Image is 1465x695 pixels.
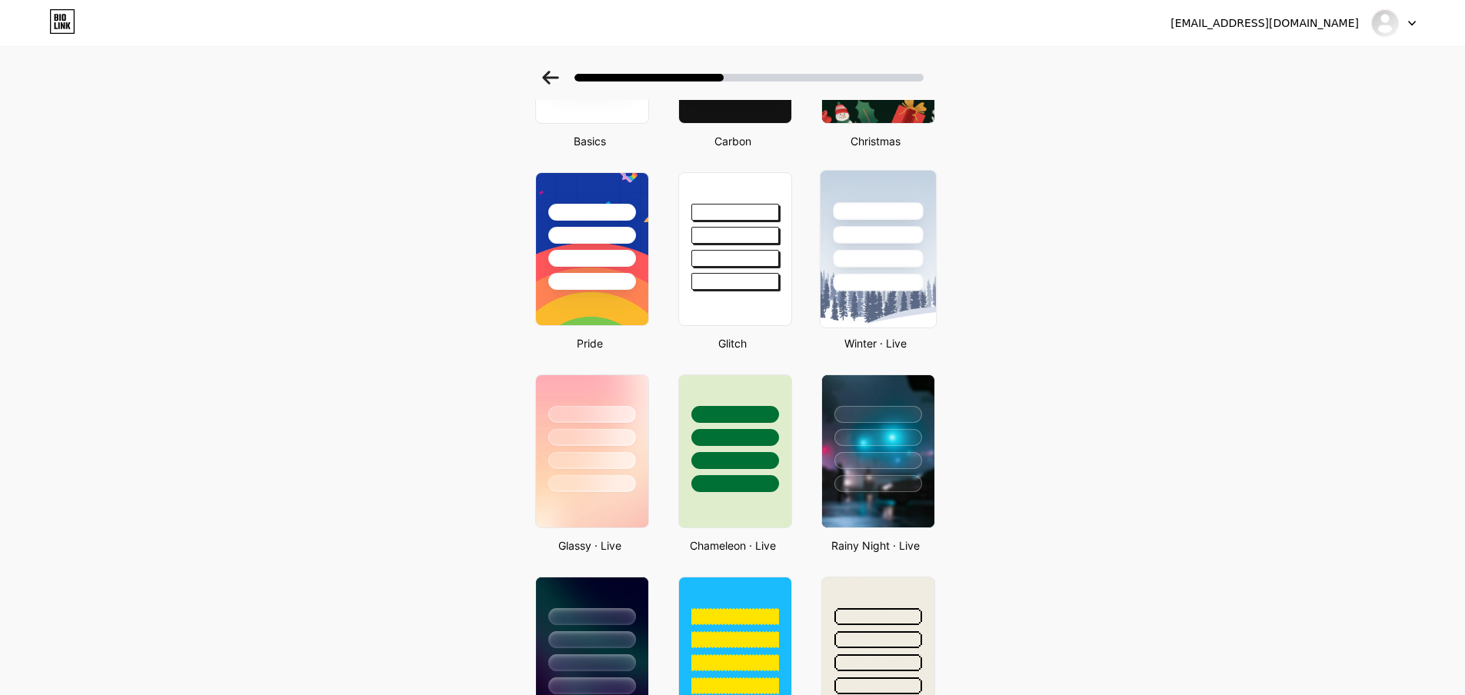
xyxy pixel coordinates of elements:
div: Winter · Live [817,335,935,351]
div: Glassy · Live [531,537,649,554]
div: Glitch [674,335,792,351]
div: Chameleon · Live [674,537,792,554]
div: [EMAIL_ADDRESS][DOMAIN_NAME] [1170,15,1359,32]
div: Basics [531,133,649,149]
div: Christmas [817,133,935,149]
img: chuotnhath [1370,8,1400,38]
img: snowy.png [820,171,935,328]
div: Pride [531,335,649,351]
div: Rainy Night · Live [817,537,935,554]
div: Carbon [674,133,792,149]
